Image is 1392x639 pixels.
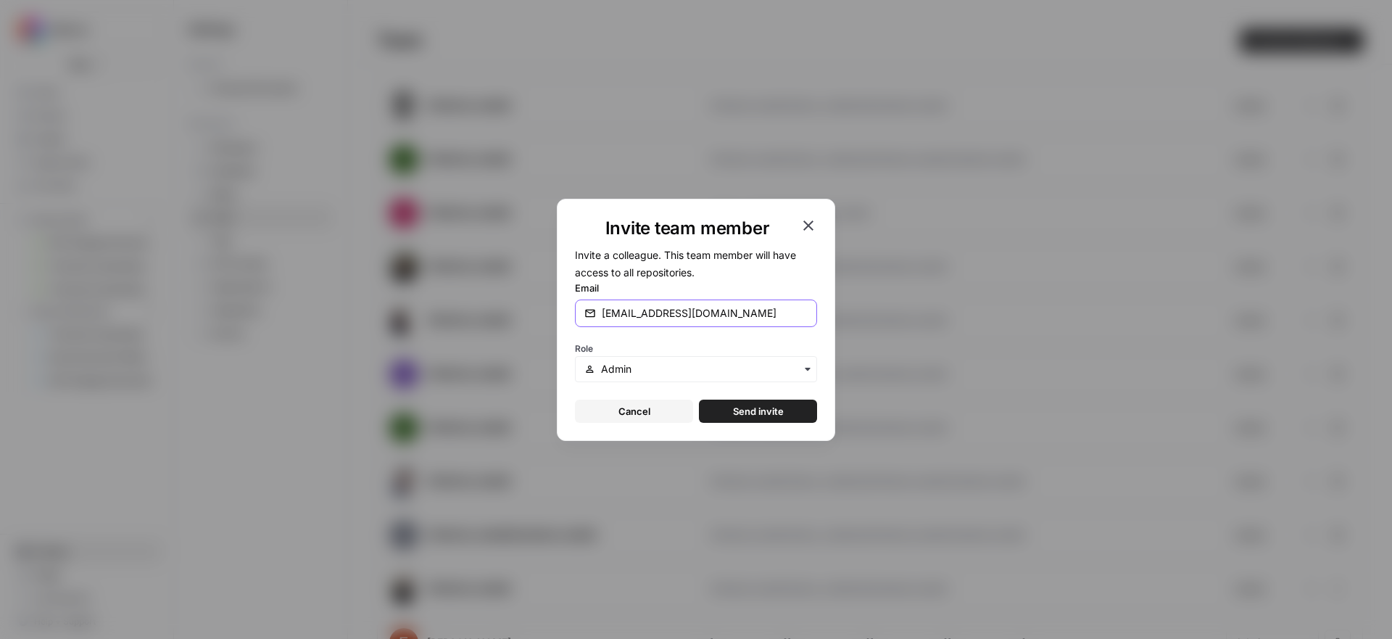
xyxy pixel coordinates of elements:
button: Send invite [699,400,817,423]
span: Cancel [618,404,650,419]
label: Email [575,281,817,295]
h1: Invite team member [575,217,800,240]
span: Role [575,343,593,354]
input: Admin [601,362,808,376]
input: email@company.com [602,306,808,321]
button: Cancel [575,400,693,423]
span: Send invite [733,404,784,419]
span: Invite a colleague. This team member will have access to all repositories. [575,249,796,279]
